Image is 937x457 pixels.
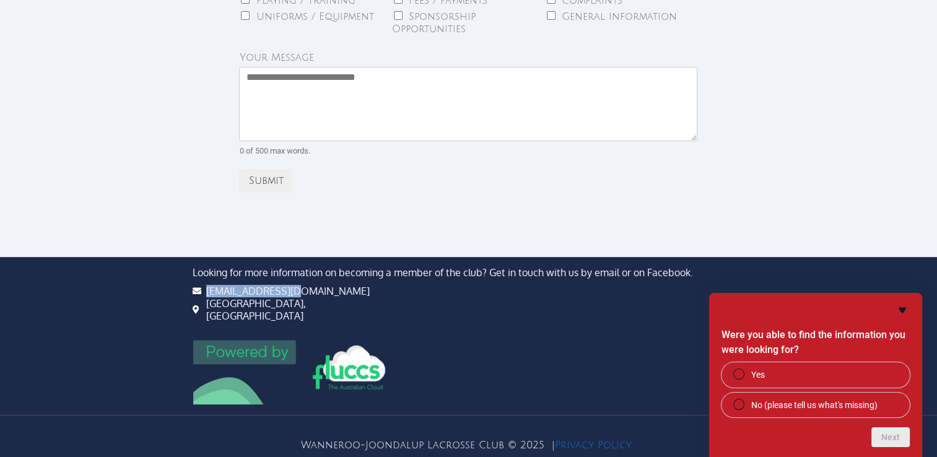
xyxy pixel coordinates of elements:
[404,285,745,409] iframe: Penistone Reserve, 27 Penistone Rd, Greenwood
[871,427,910,447] button: Next question
[239,169,292,193] button: Submit
[721,303,910,447] div: Were you able to find the information you were looking for?
[193,266,740,279] p: Looking for more information on becoming a member of the club? Get in touch with us by email or o...
[239,51,697,64] label: Your Message
[193,440,740,451] p: Wanneroo-Joondalup Lacrosse Club © 2025 |
[203,285,370,297] span: [EMAIL_ADDRESS][DOMAIN_NAME]
[239,146,697,157] div: 0 of 500 max words.
[562,11,677,22] label: General Information
[751,368,765,381] span: Yes
[203,297,392,322] span: [GEOGRAPHIC_DATA], [GEOGRAPHIC_DATA]
[721,328,910,357] h2: Were you able to find the information you were looking for?
[256,11,373,22] label: Uniforms / Equipment
[392,11,476,35] label: Sponsorship Opportunities
[721,362,910,417] div: Were you able to find the information you were looking for?
[751,399,878,411] span: No (please tell us what's missing)
[555,440,632,451] a: Privacy Policy
[895,303,910,318] button: Hide survey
